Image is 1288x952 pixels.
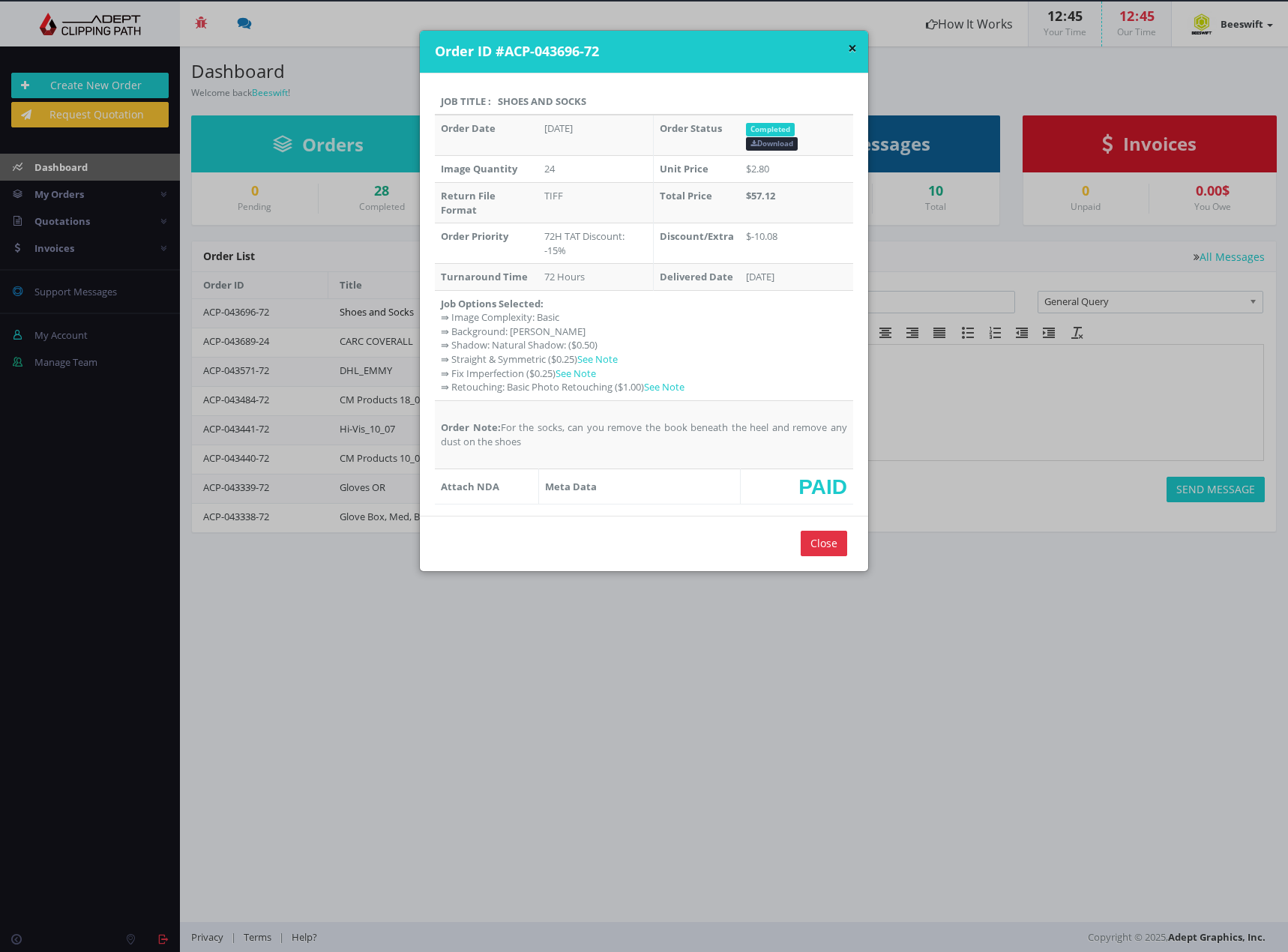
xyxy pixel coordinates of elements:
[441,229,508,243] strong: Order Priority
[441,480,499,493] strong: Attach NDA
[798,475,847,498] span: PAID
[435,290,853,400] td: ⇛ Image Complexity: Basic ⇛ Background: [PERSON_NAME] ⇛ Shadow: Natural Shadow: ($0.50) ⇛ Straigh...
[556,367,596,380] a: See Note
[538,264,654,291] td: 72 Hours
[441,421,501,434] strong: Order Note:
[544,162,555,175] span: 24
[435,400,853,469] td: For the socks, can you remove the book beneath the heel and remove any dust on the shoes
[441,297,544,310] strong: Job Options Selected:
[441,270,528,283] strong: Turnaround Time
[740,156,853,183] td: $2.80
[644,380,684,394] a: See Note
[740,223,853,264] td: $-10.08
[441,189,496,217] strong: Return File Format
[435,42,857,61] h4: Order ID #ACP-043696-72
[441,162,517,175] strong: Image Quantity
[660,229,734,243] strong: Discount/Extra
[545,480,597,493] strong: Meta Data
[746,189,775,202] strong: $57.12
[746,123,795,136] span: Completed
[538,223,654,264] td: 72H TAT Discount: -15%
[660,162,708,175] strong: Unit Price
[740,264,853,291] td: [DATE]
[848,40,857,56] button: ×
[801,531,847,556] input: Close
[538,115,654,156] td: [DATE]
[577,352,618,366] a: See Note
[660,121,722,135] strong: Order Status
[435,88,853,115] th: Job Title : Shoes and Socks
[746,137,798,151] a: Download
[660,189,712,202] strong: Total Price
[441,121,496,135] strong: Order Date
[538,182,654,223] td: TIFF
[660,270,733,283] strong: Delivered Date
